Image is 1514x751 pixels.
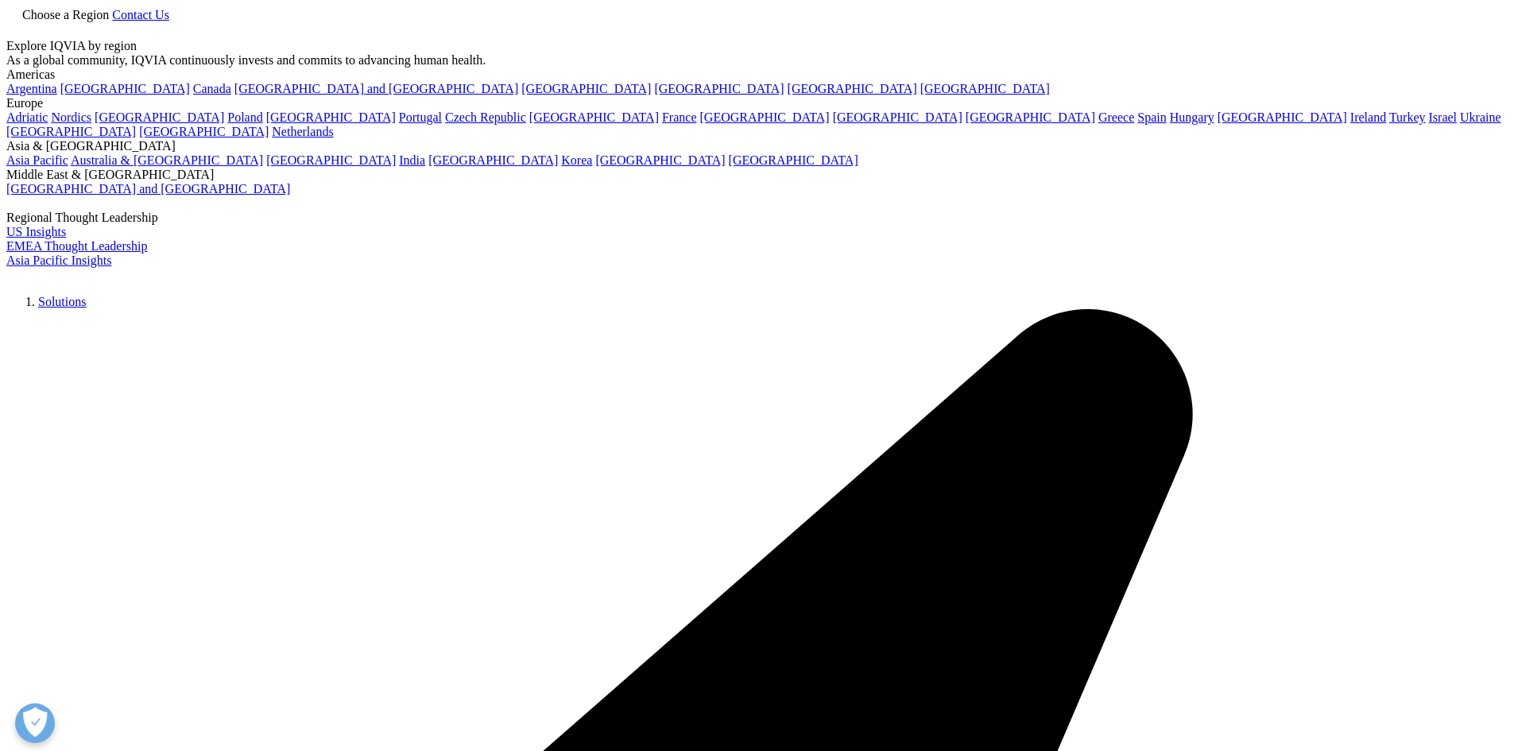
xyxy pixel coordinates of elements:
[6,182,290,195] a: [GEOGRAPHIC_DATA] and [GEOGRAPHIC_DATA]
[6,82,57,95] a: Argentina
[6,68,1508,82] div: Americas
[662,110,697,124] a: France
[71,153,263,167] a: Australia & [GEOGRAPHIC_DATA]
[1098,110,1134,124] a: Greece
[428,153,558,167] a: [GEOGRAPHIC_DATA]
[6,211,1508,225] div: Regional Thought Leadership
[266,110,396,124] a: [GEOGRAPHIC_DATA]
[272,125,333,138] a: Netherlands
[6,225,66,238] a: US Insights
[1429,110,1458,124] a: Israel
[1137,110,1166,124] a: Spain
[399,153,425,167] a: India
[595,153,725,167] a: [GEOGRAPHIC_DATA]
[51,110,91,124] a: Nordics
[139,125,269,138] a: [GEOGRAPHIC_DATA]
[22,8,109,21] span: Choose a Region
[60,82,190,95] a: [GEOGRAPHIC_DATA]
[6,239,147,253] a: EMEA Thought Leadership
[1389,110,1426,124] a: Turkey
[1218,110,1347,124] a: [GEOGRAPHIC_DATA]
[227,110,262,124] a: Poland
[521,82,651,95] a: [GEOGRAPHIC_DATA]
[193,82,231,95] a: Canada
[1170,110,1214,124] a: Hungary
[920,82,1050,95] a: [GEOGRAPHIC_DATA]
[266,153,396,167] a: [GEOGRAPHIC_DATA]
[788,82,917,95] a: [GEOGRAPHIC_DATA]
[6,53,1508,68] div: As a global community, IQVIA continuously invests and commits to advancing human health.
[729,153,858,167] a: [GEOGRAPHIC_DATA]
[95,110,224,124] a: [GEOGRAPHIC_DATA]
[445,110,526,124] a: Czech Republic
[6,96,1508,110] div: Europe
[1460,110,1501,124] a: Ukraine
[15,703,55,743] button: Open Preferences
[399,110,442,124] a: Portugal
[6,168,1508,182] div: Middle East & [GEOGRAPHIC_DATA]
[6,153,68,167] a: Asia Pacific
[112,8,169,21] a: Contact Us
[6,39,1508,53] div: Explore IQVIA by region
[6,254,111,267] a: Asia Pacific Insights
[234,82,518,95] a: [GEOGRAPHIC_DATA] and [GEOGRAPHIC_DATA]
[966,110,1095,124] a: [GEOGRAPHIC_DATA]
[1350,110,1386,124] a: Ireland
[700,110,830,124] a: [GEOGRAPHIC_DATA]
[6,139,1508,153] div: Asia & [GEOGRAPHIC_DATA]
[561,153,592,167] a: Korea
[529,110,659,124] a: [GEOGRAPHIC_DATA]
[654,82,784,95] a: [GEOGRAPHIC_DATA]
[833,110,962,124] a: [GEOGRAPHIC_DATA]
[38,295,86,308] a: Solutions
[6,110,48,124] a: Adriatic
[6,125,136,138] a: [GEOGRAPHIC_DATA]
